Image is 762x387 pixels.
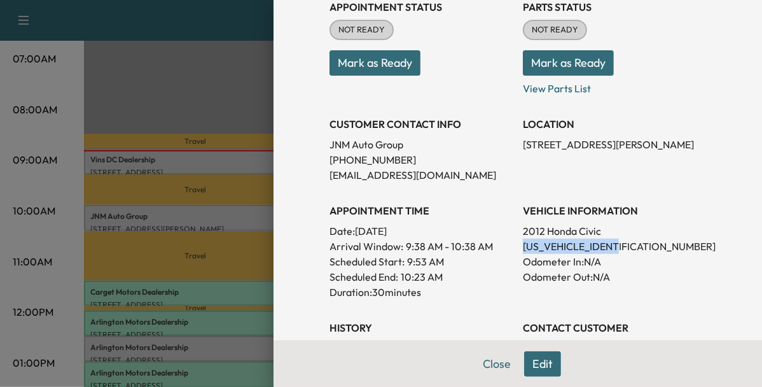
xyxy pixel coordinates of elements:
[329,269,398,285] p: Scheduled End:
[329,137,513,152] p: JNM Auto Group
[524,24,586,36] span: NOT READY
[523,269,706,285] p: Odometer Out: N/A
[329,152,513,167] p: [PHONE_NUMBER]
[523,223,706,239] p: 2012 Honda Civic
[407,254,444,269] p: 9:53 AM
[524,351,561,377] button: Edit
[329,254,405,269] p: Scheduled Start:
[523,239,706,254] p: [US_VEHICLE_IDENTIFICATION_NUMBER]
[401,269,443,285] p: 10:23 AM
[329,50,420,76] button: Mark as Ready
[523,50,614,76] button: Mark as Ready
[523,76,706,96] p: View Parts List
[329,285,513,300] p: Duration: 30 minutes
[523,254,706,269] p: Odometer In: N/A
[329,203,513,218] h3: APPOINTMENT TIME
[329,320,513,335] h3: History
[331,24,392,36] span: NOT READY
[406,239,493,254] span: 9:38 AM - 10:38 AM
[523,137,706,152] p: [STREET_ADDRESS][PERSON_NAME]
[475,351,519,377] button: Close
[523,116,706,132] h3: LOCATION
[329,239,513,254] p: Arrival Window:
[329,116,513,132] h3: CUSTOMER CONTACT INFO
[523,320,706,335] h3: CONTACT CUSTOMER
[329,223,513,239] p: Date: [DATE]
[329,167,513,183] p: [EMAIL_ADDRESS][DOMAIN_NAME]
[523,203,706,218] h3: VEHICLE INFORMATION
